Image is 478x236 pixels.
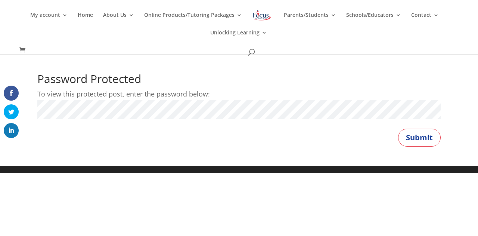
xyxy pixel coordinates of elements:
[37,73,441,88] h1: Password Protected
[103,12,134,30] a: About Us
[210,30,267,47] a: Unlocking Learning
[78,12,93,30] a: Home
[411,12,439,30] a: Contact
[37,88,441,100] p: To view this protected post, enter the password below:
[30,12,68,30] a: My account
[144,12,242,30] a: Online Products/Tutoring Packages
[284,12,336,30] a: Parents/Students
[346,12,401,30] a: Schools/Educators
[398,129,441,147] button: Submit
[252,9,271,22] img: Focus on Learning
